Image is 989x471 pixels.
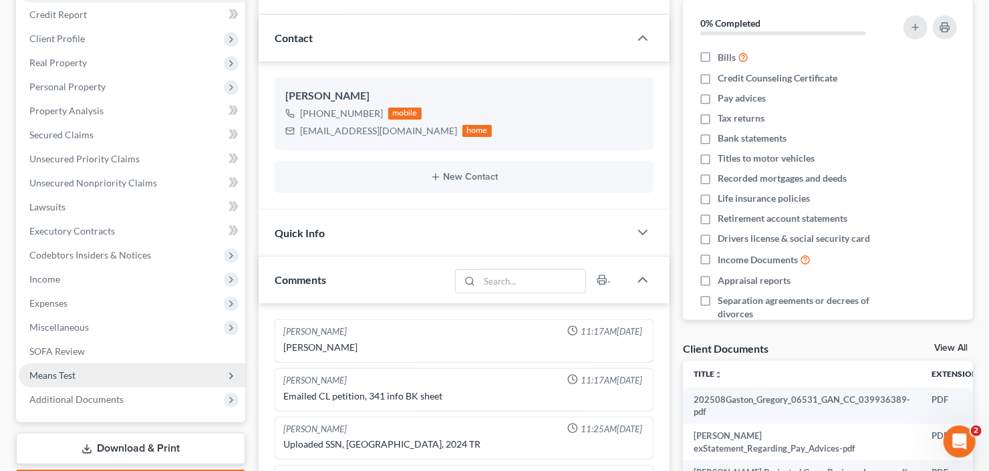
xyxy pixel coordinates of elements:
div: Client Documents [683,341,768,355]
strong: 0% Completed [700,17,760,29]
span: Recorded mortgages and deeds [718,172,847,185]
span: Income [29,273,60,285]
span: Property Analysis [29,105,104,116]
span: Separation agreements or decrees of divorces [718,294,889,321]
span: Codebtors Insiders & Notices [29,249,151,261]
span: Bank statements [718,132,787,145]
div: Uploaded SSN, [GEOGRAPHIC_DATA], 2024 TR [283,438,645,451]
a: Executory Contracts [19,219,245,243]
button: New Contact [285,172,643,182]
div: [PERSON_NAME] [283,374,347,387]
td: [PERSON_NAME] exStatement_Regarding_Pay_Advices-pdf [683,424,921,460]
a: Extensionunfold_more [932,369,986,379]
span: Titles to motor vehicles [718,152,815,165]
a: SOFA Review [19,339,245,363]
span: Tax returns [718,112,764,125]
a: Property Analysis [19,99,245,123]
a: Secured Claims [19,123,245,147]
div: mobile [388,108,422,120]
span: Income Documents [718,253,798,267]
span: 11:25AM[DATE] [581,423,642,436]
iframe: Intercom live chat [944,426,976,458]
a: View All [934,343,968,353]
div: [EMAIL_ADDRESS][DOMAIN_NAME] [300,124,457,138]
div: [PERSON_NAME] [283,325,347,338]
div: home [462,125,492,137]
span: 11:17AM[DATE] [581,374,642,387]
span: Additional Documents [29,394,124,405]
span: Drivers license & social security card [718,232,870,245]
span: Unsecured Priority Claims [29,153,140,164]
span: Means Test [29,369,76,381]
span: Retirement account statements [718,212,847,225]
span: Appraisal reports [718,274,791,287]
span: Expenses [29,297,67,309]
span: Quick Info [275,226,325,239]
span: Miscellaneous [29,321,89,333]
input: Search... [480,270,586,293]
span: Contact [275,31,313,44]
span: Credit Counseling Certificate [718,71,837,85]
span: Pay advices [718,92,766,105]
span: Real Property [29,57,87,68]
span: 11:17AM[DATE] [581,325,642,338]
a: Unsecured Nonpriority Claims [19,171,245,195]
span: Credit Report [29,9,87,20]
span: Life insurance policies [718,192,810,205]
div: Emailed CL petition, 341 info BK sheet [283,389,645,403]
span: Unsecured Nonpriority Claims [29,177,157,188]
span: Executory Contracts [29,225,115,237]
div: [PERSON_NAME] [285,88,643,104]
span: 2 [971,426,982,436]
span: SOFA Review [29,345,85,357]
i: unfold_more [714,371,722,379]
div: [PERSON_NAME] [283,423,347,436]
div: [PERSON_NAME] [283,341,645,354]
a: Credit Report [19,3,245,27]
span: Secured Claims [29,129,94,140]
a: Titleunfold_more [694,369,722,379]
span: Client Profile [29,33,85,44]
div: [PHONE_NUMBER] [300,107,383,120]
span: Bills [718,51,736,64]
a: Download & Print [16,433,245,464]
a: Lawsuits [19,195,245,219]
span: Lawsuits [29,201,65,212]
a: Unsecured Priority Claims [19,147,245,171]
td: 202508Gaston_Gregory_06531_GAN_CC_039936389-pdf [683,387,921,424]
span: Personal Property [29,81,106,92]
span: Comments [275,273,326,286]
